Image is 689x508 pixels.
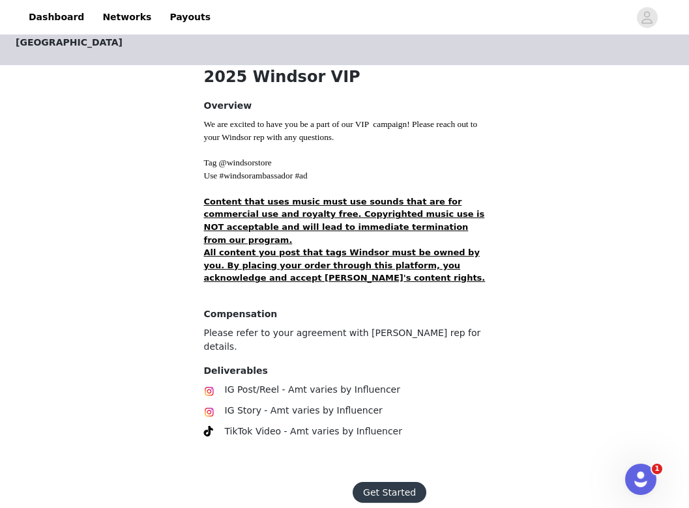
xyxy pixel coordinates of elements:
[204,364,486,378] h4: Deliverables
[625,464,656,495] iframe: Intercom live chat
[641,7,653,28] div: avatar
[95,3,159,32] a: Networks
[204,386,214,397] img: Instagram Icon
[204,99,486,113] h4: Overview
[204,119,478,142] span: We are excited to have you be a part of our VIP campaign! Please reach out to your Windsor rep wi...
[204,307,486,321] h4: Compensation
[225,405,383,416] span: IG Story - Amt varies by Influencer
[353,482,426,503] button: Get Started
[225,384,401,395] span: IG Post/Reel - Amt varies by Influencer
[652,464,662,474] span: 1
[204,171,308,180] span: Use #windsorambassador #ad
[225,426,402,436] span: TikTok Video - Amt varies by Influencer
[204,158,272,167] span: Tag @windsorstore
[204,197,485,245] strong: Content that uses music must use sounds that are for commercial use and royalty free. Copyrighted...
[21,3,92,32] a: Dashboard
[204,247,486,283] strong: All content you post that tags Windsor must be owned by you. By placing your order through this p...
[204,326,486,354] p: Please refer to your agreement with [PERSON_NAME] rep for details.
[204,407,214,417] img: Instagram Icon
[204,65,486,89] h1: 2025 Windsor VIP
[16,36,123,49] span: [GEOGRAPHIC_DATA]
[162,3,218,32] a: Payouts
